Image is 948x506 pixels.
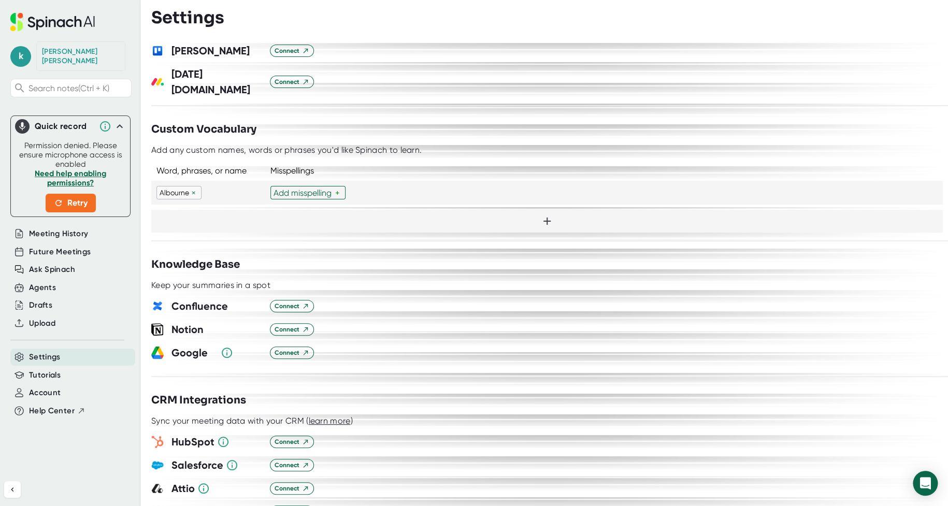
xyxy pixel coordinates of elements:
button: Connect [270,300,314,312]
button: Ask Spinach [29,264,75,276]
img: XXOiC45XAAAAJXRFWHRkYXRlOmNyZWF0ZQAyMDIyLTExLTA1VDAyOjM0OjA1KzAwOjAwSH2V7QAAACV0RVh0ZGF0ZTptb2RpZ... [151,346,164,359]
button: Help Center [29,405,85,417]
button: Drafts [29,299,52,311]
button: Connect [270,323,314,336]
img: 5H9lqcfvy4PBuAAAAAElFTkSuQmCC [151,482,164,495]
h3: Attio [171,481,262,496]
button: Connect [270,45,314,57]
div: Add misspelling [274,188,335,198]
h3: Confluence [171,298,262,314]
h3: CRM Integrations [151,393,246,408]
div: Kaitlin Nikolai [42,47,120,65]
button: Meeting History [29,228,88,240]
span: Connect [275,484,309,493]
span: Connect [275,325,309,334]
button: Agents [29,282,56,294]
h3: Custom Vocabulary [151,122,256,137]
div: Misspellings [270,166,314,176]
div: Quick record [15,116,126,137]
div: Add any custom names, words or phrases you'd like Spinach to learn. [151,145,422,155]
span: Connect [275,46,309,55]
h3: Salesforce [171,457,262,473]
button: Connect [270,436,314,448]
p: Albourne [160,187,189,198]
span: Connect [275,77,309,86]
h3: [DATE][DOMAIN_NAME] [171,66,262,97]
button: Upload [29,317,55,329]
button: Connect [270,459,314,471]
button: Future Meetings [29,246,91,258]
div: Sync your meeting data with your CRM ( ) [151,416,353,426]
div: Word, phrases, or name [151,166,260,176]
h3: Notion [171,322,262,337]
button: Retry [46,194,96,212]
span: Search notes (Ctrl + K) [28,83,128,93]
img: notion-logo.a88433b7742b57808d88766775496112.svg [151,323,164,336]
button: Collapse sidebar [4,481,21,498]
div: Open Intercom Messenger [913,471,938,496]
button: Connect [270,346,314,359]
h3: Settings [151,8,224,27]
button: Settings [29,351,61,363]
a: Need help enabling permissions? [35,169,106,187]
img: gdaTjGWjaPfDgAAAABJRU5ErkJggg== [151,300,164,312]
div: Permission denied. Please ensure microphone access is enabled [17,141,124,212]
span: Connect [275,437,309,446]
div: Quick record [35,121,94,132]
button: Connect [270,76,314,88]
div: + [335,188,342,198]
span: Connect [275,460,309,470]
h3: Google [171,345,213,360]
div: Keep your summaries in a spot [151,280,270,291]
span: Connect [275,301,309,311]
span: Retry [54,197,88,209]
div: × [189,188,198,198]
span: k [10,46,31,67]
h3: [PERSON_NAME] [171,43,262,59]
span: Connect [275,348,309,357]
h3: Knowledge Base [151,257,240,272]
img: gYkAAAAABJRU5ErkJggg== [151,459,164,471]
span: learn more [308,416,350,426]
span: Help Center [29,405,75,417]
h3: HubSpot [171,434,262,450]
button: Connect [270,482,314,495]
button: Account [29,387,61,399]
button: Tutorials [29,369,61,381]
